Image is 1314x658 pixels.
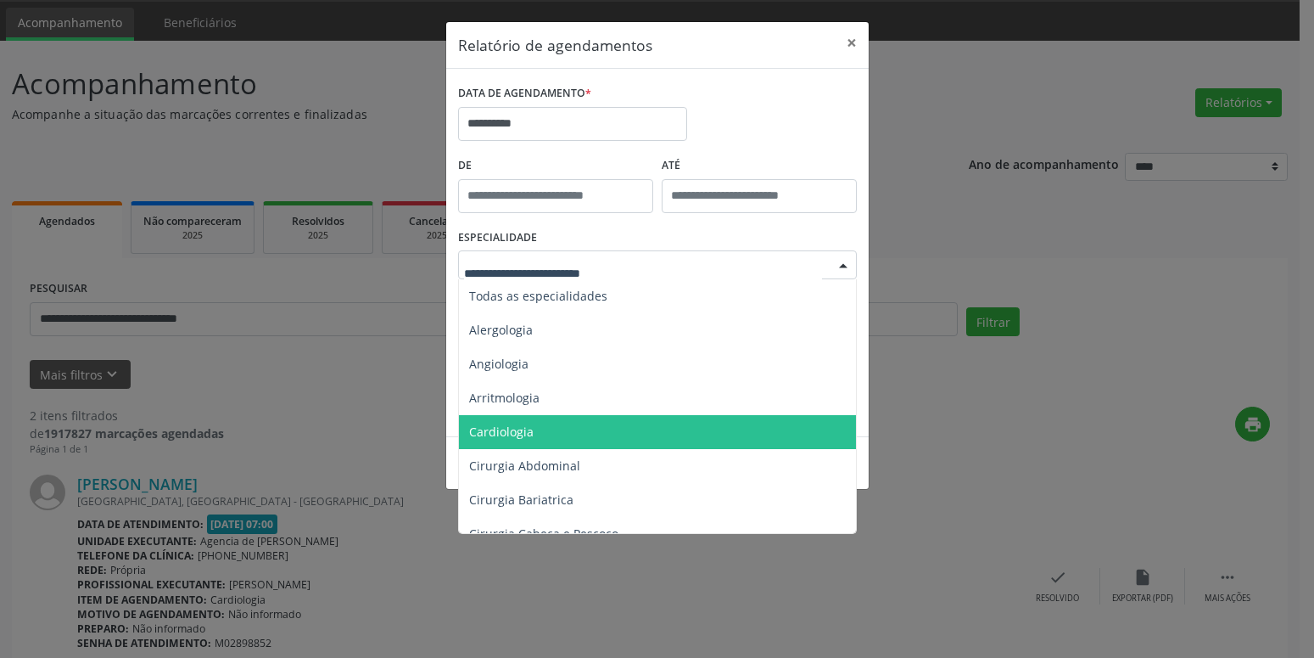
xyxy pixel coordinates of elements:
[662,153,857,179] label: ATÉ
[469,526,618,542] span: Cirurgia Cabeça e Pescoço
[458,34,652,56] h5: Relatório de agendamentos
[458,225,537,251] label: ESPECIALIDADE
[835,22,869,64] button: Close
[469,458,580,474] span: Cirurgia Abdominal
[469,356,528,372] span: Angiologia
[469,390,540,406] span: Arritmologia
[469,288,607,304] span: Todas as especialidades
[469,322,533,338] span: Alergologia
[458,81,591,107] label: DATA DE AGENDAMENTO
[469,424,534,440] span: Cardiologia
[458,153,653,179] label: De
[469,492,573,508] span: Cirurgia Bariatrica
